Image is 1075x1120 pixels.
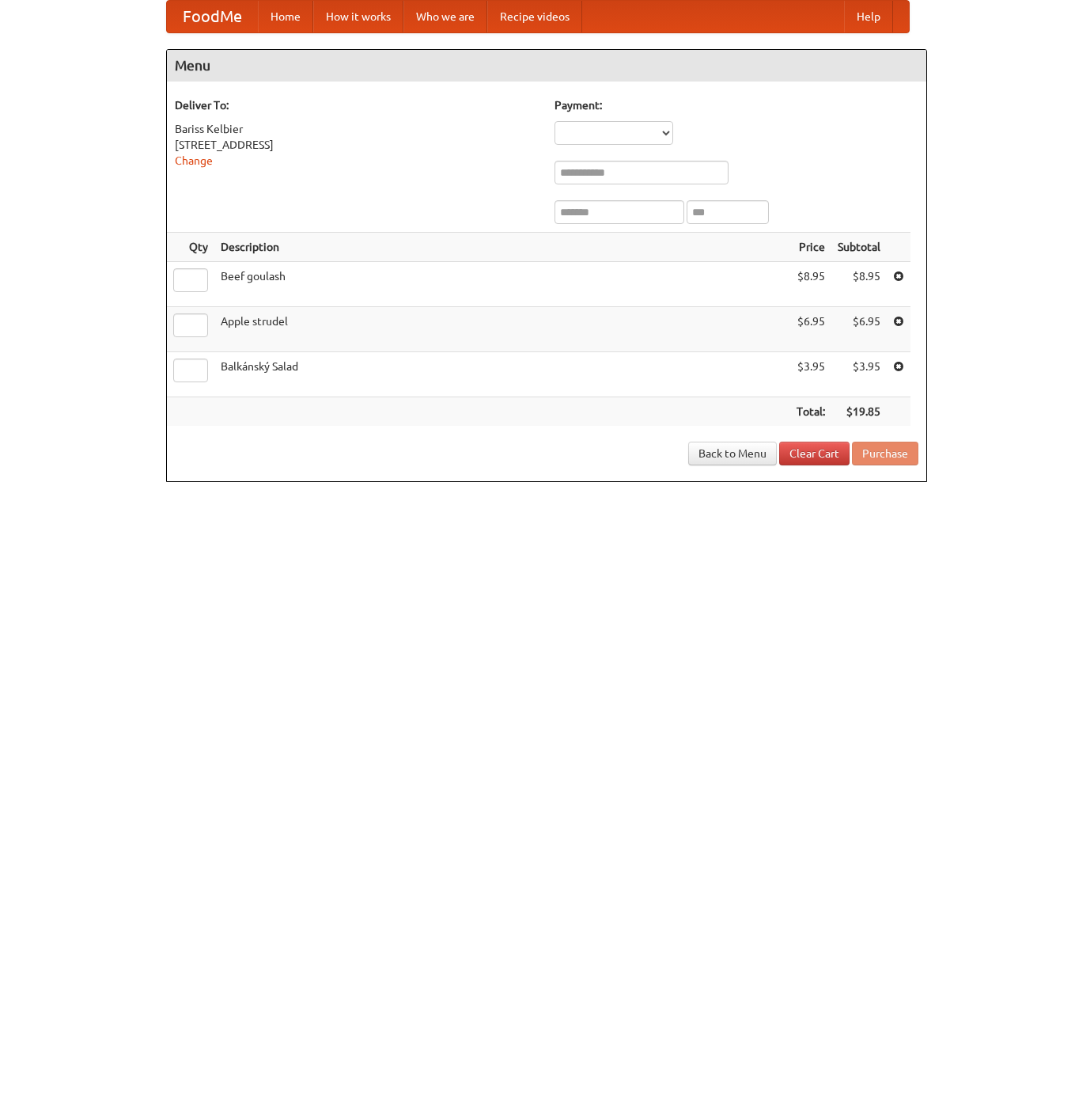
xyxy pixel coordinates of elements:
[487,1,582,32] a: Recipe videos
[790,352,831,397] td: $3.95
[688,442,777,465] a: Back to Menu
[175,121,539,137] div: Bariss Kelbier
[831,352,887,397] td: $3.95
[258,1,313,32] a: Home
[844,1,893,32] a: Help
[214,233,790,262] th: Description
[779,442,850,465] a: Clear Cart
[175,154,213,167] a: Change
[790,307,831,352] td: $6.95
[831,307,887,352] td: $6.95
[214,352,790,397] td: Balkánský Salad
[831,233,887,262] th: Subtotal
[167,233,214,262] th: Qty
[175,137,539,153] div: [STREET_ADDRESS]
[313,1,403,32] a: How it works
[790,397,831,427] th: Total:
[831,397,887,427] th: $19.85
[852,442,918,465] button: Purchase
[790,233,831,262] th: Price
[790,262,831,307] td: $8.95
[167,1,258,32] a: FoodMe
[214,262,790,307] td: Beef goulash
[555,97,918,113] h5: Payment:
[403,1,487,32] a: Who we are
[167,50,926,82] h4: Menu
[831,262,887,307] td: $8.95
[214,307,790,352] td: Apple strudel
[175,97,539,113] h5: Deliver To:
